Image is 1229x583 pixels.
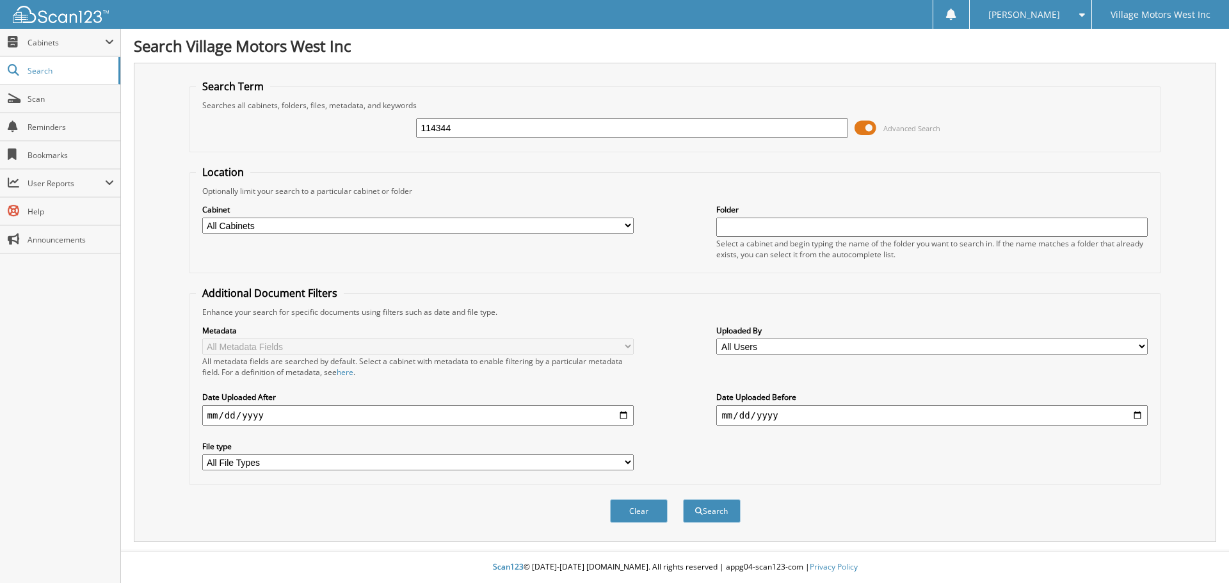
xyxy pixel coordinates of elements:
input: start [202,405,634,426]
span: Scan [28,93,114,104]
a: here [337,367,353,378]
span: User Reports [28,178,105,189]
label: Date Uploaded After [202,392,634,403]
span: Cabinets [28,37,105,48]
iframe: Chat Widget [1165,522,1229,583]
button: Search [683,499,741,523]
span: Announcements [28,234,114,245]
label: Cabinet [202,204,634,215]
span: Reminders [28,122,114,132]
label: Uploaded By [716,325,1148,336]
span: Scan123 [493,561,524,572]
input: end [716,405,1148,426]
legend: Location [196,165,250,179]
a: Privacy Policy [810,561,858,572]
span: Village Motors West Inc [1111,11,1210,19]
span: [PERSON_NAME] [988,11,1060,19]
legend: Additional Document Filters [196,286,344,300]
div: Searches all cabinets, folders, files, metadata, and keywords [196,100,1155,111]
div: All metadata fields are searched by default. Select a cabinet with metadata to enable filtering b... [202,356,634,378]
span: Search [28,65,112,76]
label: File type [202,441,634,452]
span: Bookmarks [28,150,114,161]
div: Select a cabinet and begin typing the name of the folder you want to search in. If the name match... [716,238,1148,260]
img: scan123-logo-white.svg [13,6,109,23]
div: © [DATE]-[DATE] [DOMAIN_NAME]. All rights reserved | appg04-scan123-com | [121,552,1229,583]
button: Clear [610,499,668,523]
div: Enhance your search for specific documents using filters such as date and file type. [196,307,1155,317]
div: Optionally limit your search to a particular cabinet or folder [196,186,1155,196]
h1: Search Village Motors West Inc [134,35,1216,56]
label: Date Uploaded Before [716,392,1148,403]
label: Metadata [202,325,634,336]
legend: Search Term [196,79,270,93]
span: Advanced Search [883,124,940,133]
span: Help [28,206,114,217]
label: Folder [716,204,1148,215]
